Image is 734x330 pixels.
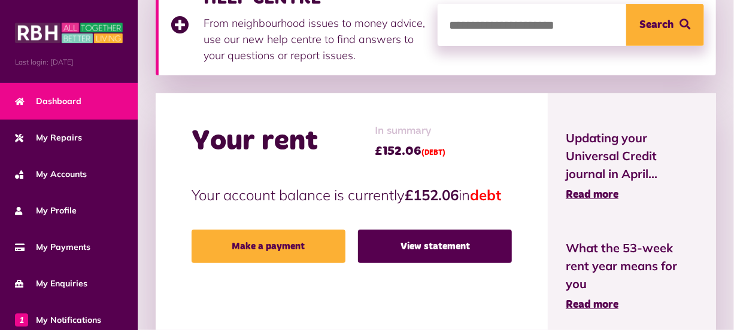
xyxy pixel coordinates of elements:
span: In summary [375,123,445,139]
span: Read more [566,300,618,310]
span: My Repairs [15,132,82,144]
span: What the 53-week rent year means for you [566,239,698,293]
span: Dashboard [15,95,81,108]
span: 1 [15,313,28,326]
span: debt [470,186,501,204]
span: My Accounts [15,168,87,181]
p: From neighbourhood issues to money advice, use our new help centre to find answers to your questi... [204,15,426,63]
button: Search [626,4,704,46]
span: My Enquiries [15,277,87,290]
span: £152.06 [375,142,445,160]
a: What the 53-week rent year means for you Read more [566,239,698,313]
span: Last login: [DATE] [15,57,123,68]
span: Search [640,4,674,46]
a: View statement [358,230,512,263]
span: Read more [566,190,618,200]
span: My Payments [15,241,90,253]
strong: £152.06 [405,186,459,204]
img: MyRBH [15,21,123,45]
span: (DEBT) [421,149,445,157]
a: Updating your Universal Credit journal in April... Read more [566,129,698,203]
span: My Profile [15,204,77,217]
h2: Your rent [192,124,318,159]
a: Make a payment [192,230,345,263]
p: Your account balance is currently in [192,184,512,206]
span: My Notifications [15,314,101,326]
span: Updating your Universal Credit journal in April... [566,129,698,183]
